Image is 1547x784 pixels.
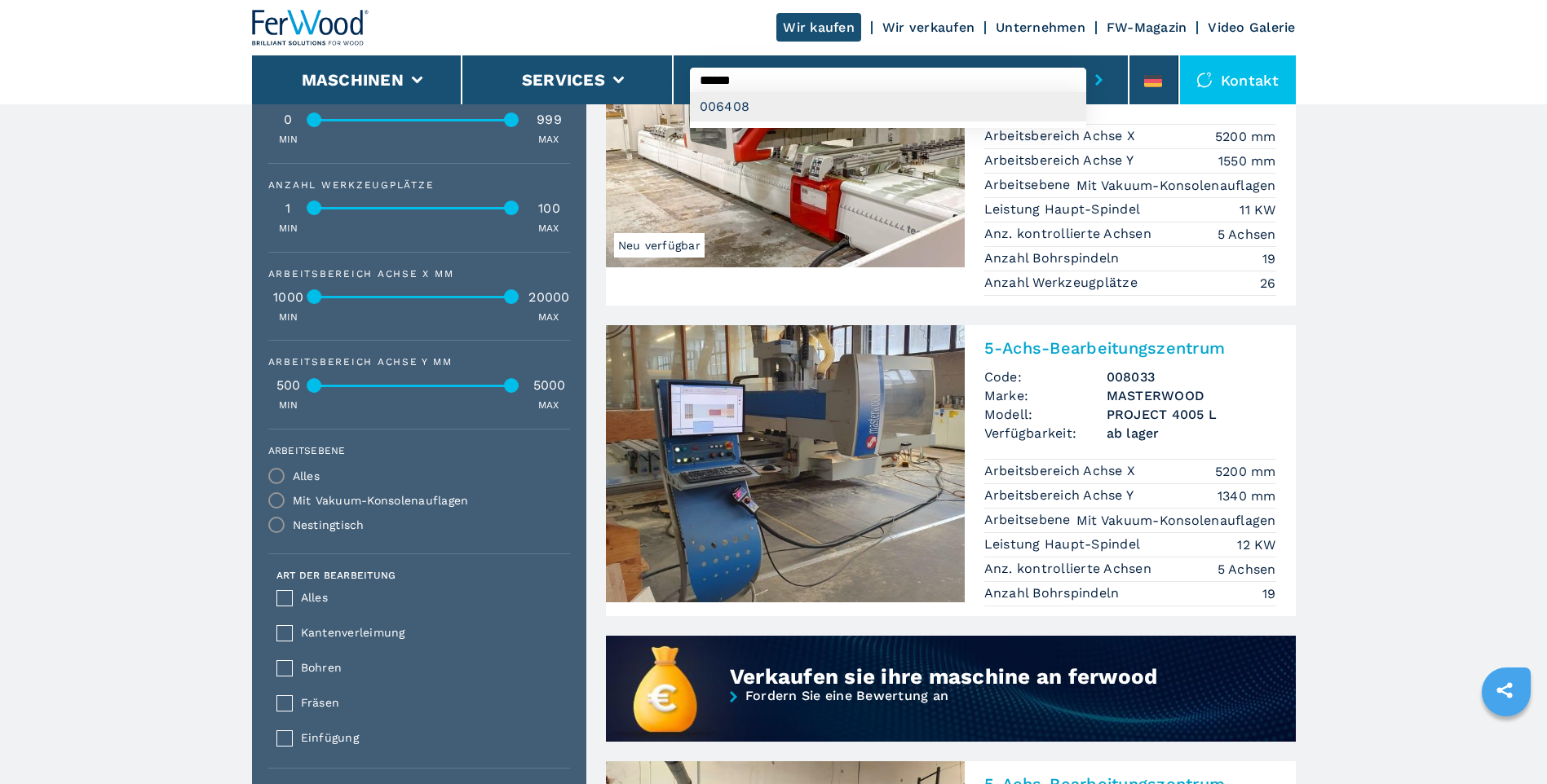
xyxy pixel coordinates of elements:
[984,511,1075,529] p: Arbeitsebene
[279,311,298,324] p: MIN
[1237,535,1275,554] em: 12 KW
[1218,225,1276,244] em: 5 Achsen
[1107,424,1276,443] span: ab lager
[690,92,1086,121] div: 006408
[538,311,559,324] p: MAX
[984,584,1124,602] p: Anzahl Bohrspindeln
[730,663,1182,689] div: Verkaufen sie ihre maschine an ferwood
[1218,487,1276,505] em: 1340 mm
[268,291,309,304] div: 1000
[1260,274,1276,293] em: 26
[984,274,1143,292] p: Anzahl Werkzeugplätze
[1107,405,1276,424] h3: PROJECT 4005 L
[984,424,1107,443] span: Verfügbarkeit:
[1076,176,1276,195] em: Mit Vakuum-Konsolenauflagen
[1218,152,1276,170] em: 1550 mm
[528,291,569,304] div: 20000
[984,127,1140,145] p: Arbeitsbereich Achse X
[984,560,1156,578] p: Anz. kontrollierte Achsen
[529,379,570,392] div: 5000
[984,386,1107,405] span: Marke:
[1107,386,1276,405] h3: MASTERWOOD
[538,222,559,236] p: MAX
[1107,20,1187,35] a: FW-Magazin
[522,70,605,90] button: Services
[1076,511,1276,530] em: Mit Vakuum-Konsolenauflagen
[984,487,1138,504] p: Arbeitsbereich Achse Y
[293,519,365,531] div: Nestingtisch
[1218,560,1276,579] em: 5 Achsen
[268,446,560,456] label: Arbeitsebene
[984,152,1138,170] p: Arbeitsbereich Achse Y
[996,20,1085,35] a: Unternehmen
[984,338,1276,358] h2: 5-Achs-Bearbeitungszentrum
[538,133,559,147] p: MAX
[529,113,570,126] div: 999
[268,180,570,190] div: Anzahl Werkzeugplätze
[1215,462,1276,481] em: 5200 mm
[268,357,570,367] div: Arbeitsbereich Achse Y mm
[984,249,1124,267] p: Anzahl Bohrspindeln
[1180,55,1296,104] div: Kontakt
[984,405,1107,424] span: Modell:
[301,623,560,642] span: Kantenverleimung
[301,658,560,677] span: Bohren
[1240,200,1275,219] em: 11 KW
[268,379,309,392] div: 500
[1484,670,1525,711] a: sharethis
[268,113,309,126] div: 0
[614,233,705,258] span: Neu verfügbar
[984,200,1145,218] p: Leistung Haupt-Spindel
[882,20,975,35] a: Wir verkaufen
[301,588,560,607] span: Alles
[293,470,320,482] div: Alles
[279,399,298,412] p: MIN
[293,495,469,506] div: Mit Vakuum-Konsolenauflagen
[279,133,298,147] p: MIN
[276,570,396,580] label: Art der Bearbeitung
[1196,72,1213,88] img: Kontakt
[606,325,965,602] img: 5-Achs-Bearbeitungszentrum MASTERWOOD PROJECT 4005 L
[1208,20,1295,35] a: Video Galerie
[606,689,1296,744] a: Fordern Sie eine Bewertung an
[984,225,1156,243] p: Anz. kontrollierte Achsen
[1107,368,1276,386] h3: 008033
[538,399,559,412] p: MAX
[279,222,298,236] p: MIN
[301,729,560,747] span: Einfügung
[984,368,1107,386] span: Code:
[776,13,861,42] a: Wir kaufen
[1086,61,1112,99] button: submit-button
[984,535,1145,553] p: Leistung Haupt-Spindel
[268,202,309,215] div: 1
[268,269,570,279] div: Arbeitsbereich Achse X mm
[984,176,1075,194] p: Arbeitsebene
[1262,249,1276,268] em: 19
[1478,711,1535,772] iframe: Chat
[529,202,570,215] div: 100
[984,462,1140,480] p: Arbeitsbereich Achse X
[1215,127,1276,146] em: 5200 mm
[301,694,560,712] span: Fräsen
[302,70,404,90] button: Maschinen
[252,10,369,46] img: Ferwood
[606,325,1296,616] a: 5-Achs-Bearbeitungszentrum MASTERWOOD PROJECT 4005 L5-Achs-BearbeitungszentrumCode:008033Marke:MA...
[1262,584,1276,603] em: 19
